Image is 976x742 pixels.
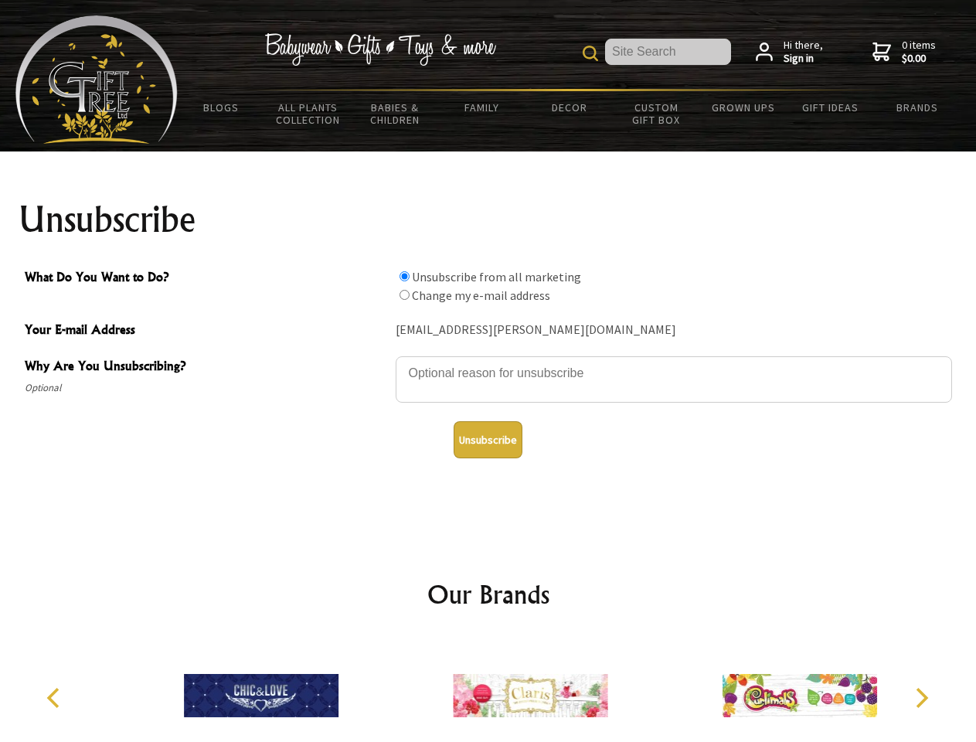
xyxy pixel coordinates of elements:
[39,681,73,715] button: Previous
[25,320,388,342] span: Your E-mail Address
[454,421,522,458] button: Unsubscribe
[264,33,496,66] img: Babywear - Gifts - Toys & more
[874,91,961,124] a: Brands
[178,91,265,124] a: BLOGS
[412,269,581,284] label: Unsubscribe from all marketing
[904,681,938,715] button: Next
[19,201,958,238] h1: Unsubscribe
[265,91,352,136] a: All Plants Collection
[412,288,550,303] label: Change my e-mail address
[396,356,952,403] textarea: Why Are You Unsubscribing?
[784,52,823,66] strong: Sign in
[525,91,613,124] a: Decor
[902,38,936,66] span: 0 items
[699,91,787,124] a: Grown Ups
[15,15,178,144] img: Babyware - Gifts - Toys and more...
[25,267,388,290] span: What Do You Want to Do?
[31,576,946,613] h2: Our Brands
[583,46,598,61] img: product search
[756,39,823,66] a: Hi there,Sign in
[439,91,526,124] a: Family
[352,91,439,136] a: Babies & Children
[902,52,936,66] strong: $0.00
[396,318,952,342] div: [EMAIL_ADDRESS][PERSON_NAME][DOMAIN_NAME]
[784,39,823,66] span: Hi there,
[605,39,731,65] input: Site Search
[400,271,410,281] input: What Do You Want to Do?
[787,91,874,124] a: Gift Ideas
[872,39,936,66] a: 0 items$0.00
[400,290,410,300] input: What Do You Want to Do?
[25,356,388,379] span: Why Are You Unsubscribing?
[613,91,700,136] a: Custom Gift Box
[25,379,388,397] span: Optional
